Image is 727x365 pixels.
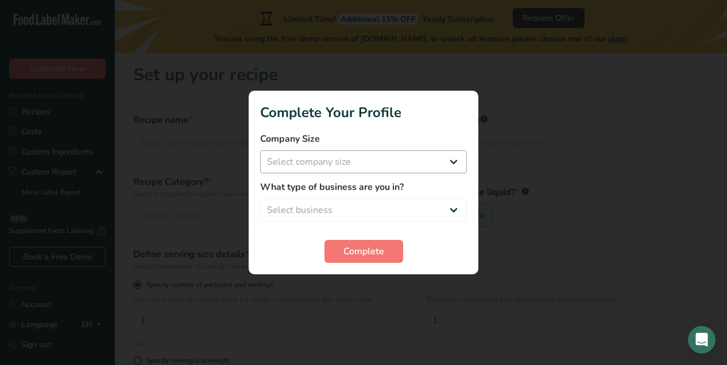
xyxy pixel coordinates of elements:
span: Complete [343,244,384,258]
h1: Complete Your Profile [260,102,467,123]
div: Open Intercom Messenger [688,326,716,354]
label: What type of business are you in? [260,180,467,194]
label: Company Size [260,132,467,146]
button: Complete [324,240,403,263]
